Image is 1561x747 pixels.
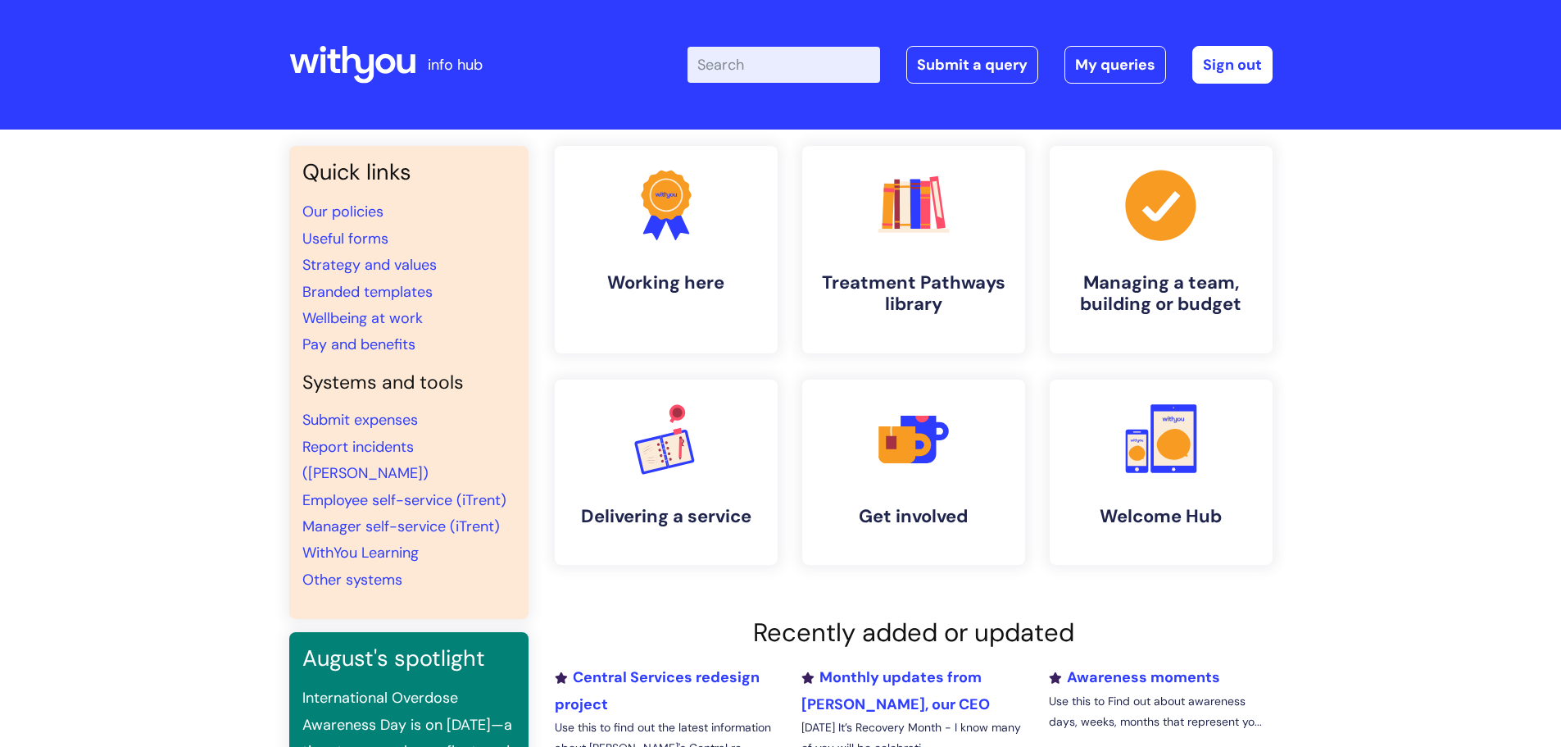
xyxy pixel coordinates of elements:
[555,146,778,353] a: Working here
[302,543,419,563] a: WithYou Learning
[302,308,423,328] a: Wellbeing at work
[555,667,760,713] a: Central Services redesign project
[302,410,418,430] a: Submit expenses
[302,570,402,590] a: Other systems
[687,47,880,83] input: Search
[302,517,500,536] a: Manager self-service (iTrent)
[302,371,515,394] h4: Systems and tools
[302,282,433,302] a: Branded templates
[302,490,506,510] a: Employee self-service (iTrent)
[302,645,515,672] h3: August's spotlight
[1063,506,1259,527] h4: Welcome Hub
[302,229,388,248] a: Useful forms
[568,272,765,294] h4: Working here
[815,272,1012,316] h4: Treatment Pathways library
[1049,691,1272,732] p: Use this to Find out about awareness days, weeks, months that represent yo...
[302,159,515,185] h3: Quick links
[555,380,778,565] a: Delivering a service
[555,617,1273,648] h2: Recently added or updated
[801,667,990,713] a: Monthly updates from [PERSON_NAME], our CEO
[428,52,483,78] p: info hub
[1192,46,1273,84] a: Sign out
[302,335,415,354] a: Pay and benefits
[815,506,1012,527] h4: Get involved
[906,46,1038,84] a: Submit a query
[302,202,383,221] a: Our policies
[302,437,429,483] a: Report incidents ([PERSON_NAME])
[1050,146,1273,353] a: Managing a team, building or budget
[1049,667,1220,687] a: Awareness moments
[568,506,765,527] h4: Delivering a service
[802,146,1025,353] a: Treatment Pathways library
[1064,46,1166,84] a: My queries
[302,255,437,275] a: Strategy and values
[687,46,1273,84] div: | -
[1063,272,1259,316] h4: Managing a team, building or budget
[1050,380,1273,565] a: Welcome Hub
[802,380,1025,565] a: Get involved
